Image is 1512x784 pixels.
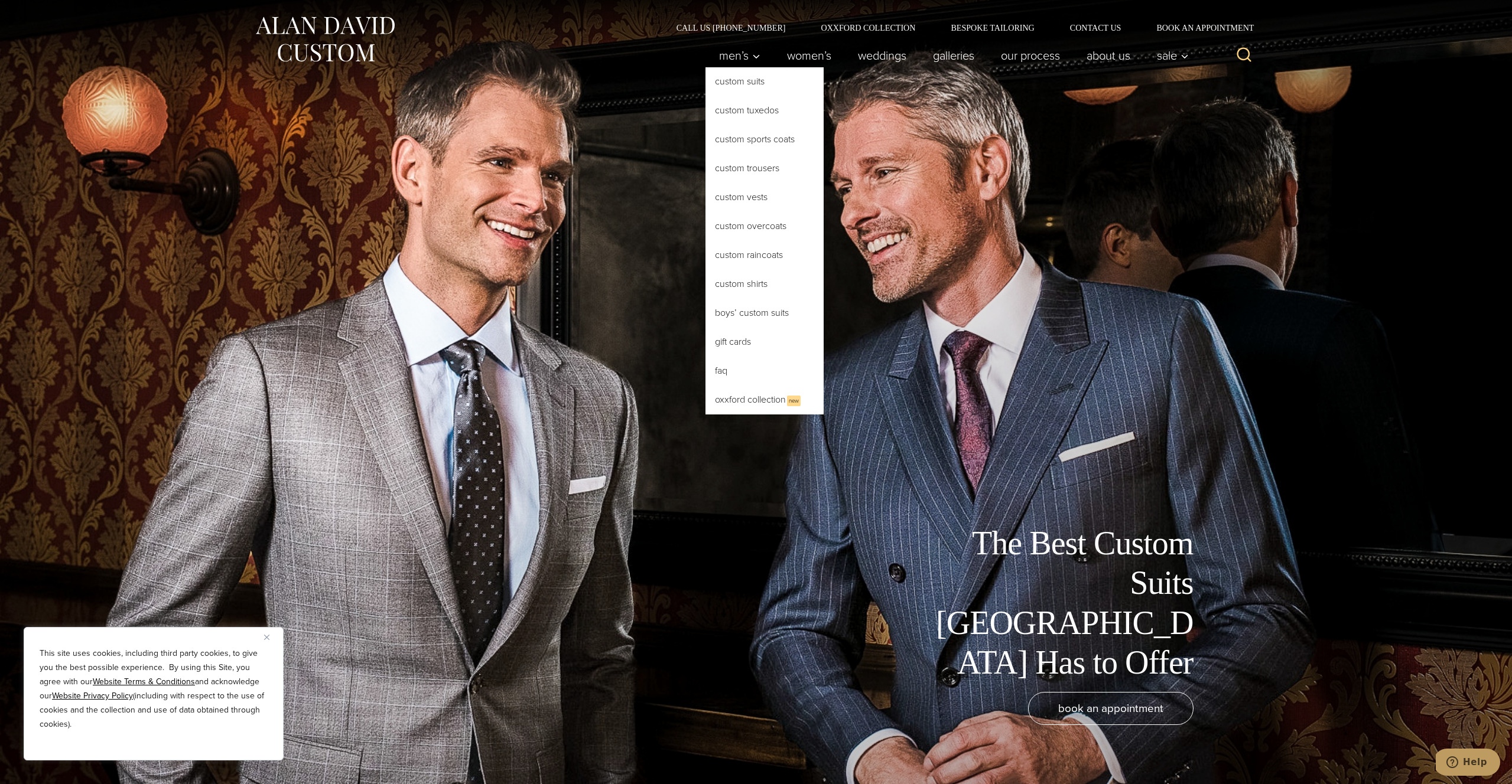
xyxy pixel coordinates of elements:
a: Custom Raincoats [705,241,824,269]
a: Call Us [PHONE_NUMBER] [659,24,804,32]
span: book an appointment [1058,700,1163,717]
a: Website Privacy Policy [52,690,133,702]
a: Custom Suits [705,67,824,96]
a: book an appointment [1028,692,1194,725]
nav: Secondary Navigation [659,24,1259,32]
a: Oxxford CollectionNew [705,386,824,414]
a: Custom Overcoats [705,212,824,240]
h1: The Best Custom Suits [GEOGRAPHIC_DATA] Has to Offer [928,524,1194,682]
button: View Search Form [1230,41,1259,70]
a: weddings [844,44,919,67]
button: Sale sub menu toggle [1143,44,1195,67]
a: Custom Vests [705,183,824,211]
a: Custom Sports Coats [705,125,824,153]
a: Oxxford Collection [803,24,933,32]
a: Contact Us [1052,24,1139,32]
span: New [787,396,801,406]
nav: Primary Navigation [705,44,1195,67]
button: Close [264,630,278,644]
a: Custom Trousers [705,154,824,182]
a: Custom Tuxedos [705,96,824,125]
a: Custom Shirts [705,270,824,298]
img: Alan David Custom [254,13,396,66]
button: Child menu of Men’s [705,44,773,67]
p: This site uses cookies, including third party cookies, to give you the best possible experience. ... [40,646,268,731]
a: About Us [1073,44,1143,67]
a: Gift Cards [705,328,824,356]
a: Our Process [987,44,1073,67]
a: Book an Appointment [1139,24,1258,32]
img: Close [264,635,269,640]
a: FAQ [705,357,824,385]
a: Galleries [919,44,987,67]
a: Women’s [773,44,844,67]
iframe: Opens a widget where you can chat to one of our agents [1436,749,1500,778]
a: Bespoke Tailoring [933,24,1052,32]
a: Boys’ Custom Suits [705,299,824,327]
a: Website Terms & Conditions [93,675,195,688]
